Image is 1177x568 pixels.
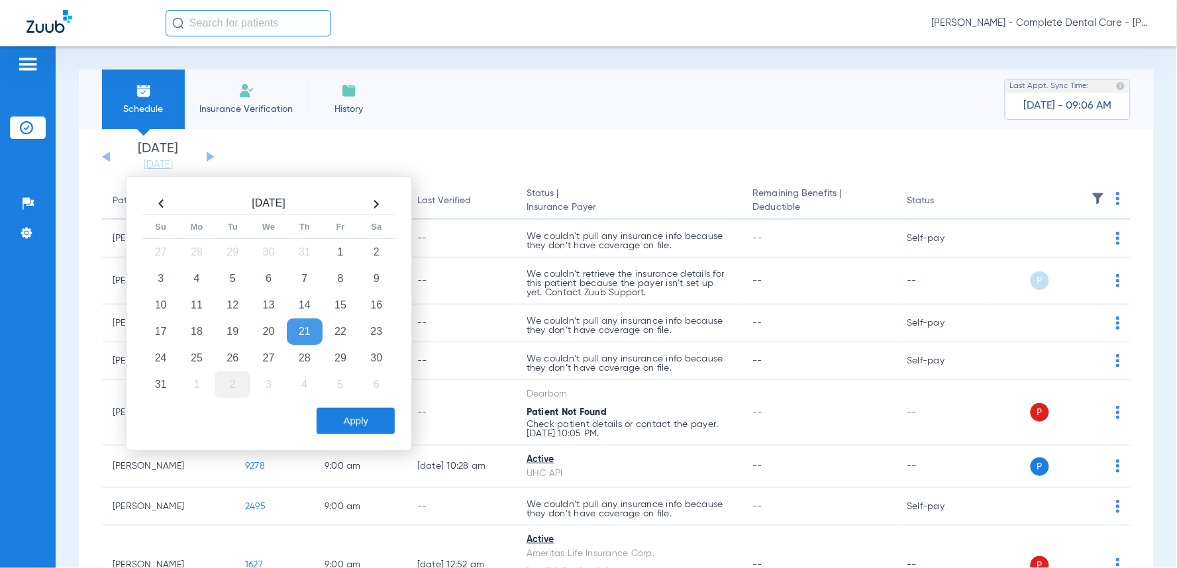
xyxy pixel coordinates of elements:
[1116,274,1120,287] img: group-dot-blue.svg
[527,453,732,467] div: Active
[195,103,297,116] span: Insurance Verification
[1031,271,1049,290] span: P
[407,342,516,380] td: --
[753,408,763,417] span: --
[341,83,357,99] img: History
[516,183,742,220] th: Status |
[1116,354,1120,367] img: group-dot-blue.svg
[527,232,732,250] p: We couldn’t pull any insurance info because they don’t have coverage on file.
[314,446,407,488] td: 9:00 AM
[527,547,732,561] div: Ameritas Life Insurance Corp.
[102,488,234,526] td: [PERSON_NAME]
[417,194,505,208] div: Last Verified
[314,488,407,526] td: 9:00 AM
[897,380,986,446] td: --
[112,103,175,116] span: Schedule
[527,269,732,297] p: We couldn’t retrieve the insurance details for this patient because the payer isn’t set up yet. C...
[897,446,986,488] td: --
[26,10,72,33] img: Zuub Logo
[1116,500,1120,513] img: group-dot-blue.svg
[102,446,234,488] td: [PERSON_NAME]
[407,446,516,488] td: [DATE] 10:28 AM
[1092,192,1105,205] img: filter.svg
[407,488,516,526] td: --
[753,201,886,214] span: Deductible
[407,258,516,305] td: --
[317,103,380,116] span: History
[753,234,763,243] span: --
[245,502,266,511] span: 2495
[527,408,607,417] span: Patient Not Found
[753,318,763,328] span: --
[753,276,763,285] span: --
[119,158,198,171] a: [DATE]
[407,380,516,446] td: --
[17,56,38,72] img: hamburger-icon
[407,305,516,342] td: --
[932,17,1151,30] span: [PERSON_NAME] - Complete Dental Care - [PERSON_NAME] [PERSON_NAME], DDS, [GEOGRAPHIC_DATA]
[172,17,184,29] img: Search Icon
[527,201,732,214] span: Insurance Payer
[1010,79,1090,93] span: Last Appt. Sync Time:
[136,83,152,99] img: Schedule
[897,220,986,258] td: Self-pay
[1116,192,1120,205] img: group-dot-blue.svg
[897,183,986,220] th: Status
[317,408,395,434] button: Apply
[897,258,986,305] td: --
[1031,403,1049,422] span: P
[527,500,732,518] p: We couldn’t pull any insurance info because they don’t have coverage on file.
[527,316,732,335] p: We couldn’t pull any insurance info because they don’t have coverage on file.
[1116,406,1120,419] img: group-dot-blue.svg
[245,461,265,471] span: 9278
[407,220,516,258] td: --
[527,467,732,481] div: UHC API
[897,488,986,526] td: Self-pay
[897,305,986,342] td: Self-pay
[527,420,732,438] p: Check patient details or contact the payer. [DATE] 10:05 PM.
[1031,457,1049,476] span: P
[527,387,732,401] div: Dearborn
[113,194,171,208] div: Patient Name
[753,356,763,365] span: --
[119,142,198,171] li: [DATE]
[527,533,732,547] div: Active
[166,10,331,36] input: Search for patients
[527,354,732,373] p: We couldn’t pull any insurance info because they don’t have coverage on file.
[1116,459,1120,473] img: group-dot-blue.svg
[897,342,986,380] td: Self-pay
[753,461,763,471] span: --
[1111,504,1177,568] iframe: Chat Widget
[238,83,254,99] img: Manual Insurance Verification
[113,194,224,208] div: Patient Name
[1116,316,1120,330] img: group-dot-blue.svg
[1116,81,1125,91] img: last sync help info
[1024,99,1112,113] span: [DATE] - 09:06 AM
[1116,232,1120,245] img: group-dot-blue.svg
[179,193,358,215] th: [DATE]
[753,502,763,511] span: --
[417,194,471,208] div: Last Verified
[742,183,897,220] th: Remaining Benefits |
